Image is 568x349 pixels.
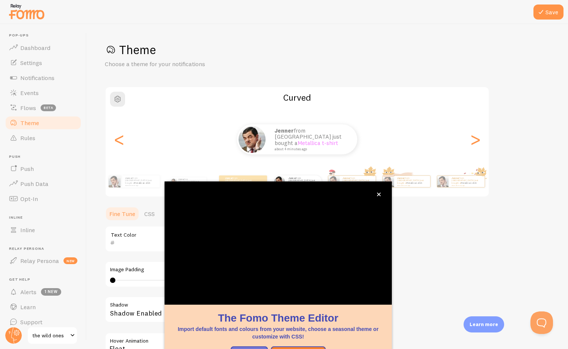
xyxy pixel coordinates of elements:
[20,165,34,172] span: Push
[106,92,489,103] h2: Curved
[9,154,82,159] span: Push
[225,177,233,180] strong: jenner
[134,181,150,184] a: Metallica t-shirt
[343,177,350,180] strong: jenner
[63,257,77,264] span: new
[174,311,383,325] h1: The Fomo Theme Editor
[20,180,48,187] span: Push Data
[125,177,157,186] p: from [GEOGRAPHIC_DATA] just bought a
[275,127,294,134] strong: jenner
[20,59,42,66] span: Settings
[109,175,121,187] img: Fomo
[5,222,82,237] a: Inline
[5,40,82,55] a: Dashboard
[27,326,78,344] a: the wild ones
[9,33,82,38] span: Pop-ups
[178,178,184,180] strong: jenner
[9,246,82,251] span: Relay Persona
[5,161,82,176] a: Push
[225,177,255,186] p: from [GEOGRAPHIC_DATA] just bought a
[41,288,61,296] span: 1 new
[452,177,459,180] strong: jenner
[343,177,373,186] p: from [GEOGRAPHIC_DATA] just bought a
[406,181,422,184] a: Metallica t-shirt
[105,60,285,68] p: Choose a theme for your notifications
[298,139,338,147] a: Metallica t-shirt
[397,177,405,180] strong: jenner
[5,115,82,130] a: Theme
[20,318,42,326] span: Support
[452,184,481,186] small: about 4 minutes ago
[41,104,56,111] span: beta
[375,190,383,198] button: close,
[20,195,38,202] span: Opt-In
[274,176,285,187] img: Fomo
[125,184,156,186] small: about 4 minutes ago
[452,177,482,186] p: from [GEOGRAPHIC_DATA] just bought a
[105,206,140,221] a: Fine Tune
[125,177,133,180] strong: jenner
[5,191,82,206] a: Opt-In
[5,314,82,329] a: Support
[140,206,159,221] a: CSS
[8,2,45,21] img: fomo-relay-logo-orange.svg
[105,296,330,324] div: Shadow Enabled
[289,177,296,180] strong: jenner
[115,112,124,166] div: Previous slide
[20,104,36,112] span: Flows
[174,325,383,340] p: Import default fonts and colours from your website, choose a seasonal theme or customize with CSS!
[470,321,498,328] p: Learn more
[178,177,203,186] p: from [GEOGRAPHIC_DATA] just bought a
[171,178,177,184] img: Fomo
[328,176,339,187] img: Fomo
[20,288,36,296] span: Alerts
[9,277,82,282] span: Get Help
[464,316,504,332] div: Learn more
[105,42,550,57] h1: Theme
[397,184,426,186] small: about 4 minutes ago
[5,130,82,145] a: Rules
[20,303,36,311] span: Learn
[382,176,394,187] img: Fomo
[275,147,347,151] small: about 4 minutes ago
[5,176,82,191] a: Push Data
[20,257,59,264] span: Relay Persona
[289,177,319,186] p: from [GEOGRAPHIC_DATA] just bought a
[5,85,82,100] a: Events
[397,177,427,186] p: from [GEOGRAPHIC_DATA] just bought a
[20,89,39,97] span: Events
[5,299,82,314] a: Learn
[5,70,82,85] a: Notifications
[5,55,82,70] a: Settings
[5,253,82,268] a: Relay Persona new
[471,112,480,166] div: Next slide
[20,74,54,82] span: Notifications
[9,215,82,220] span: Inline
[20,119,39,127] span: Theme
[275,128,350,151] p: from [GEOGRAPHIC_DATA] just bought a
[461,181,477,184] a: Metallica t-shirt
[530,311,553,334] iframe: Help Scout Beacon - Open
[32,331,68,340] span: the wild ones
[110,266,325,273] label: Image Padding
[5,100,82,115] a: Flows beta
[20,134,35,142] span: Rules
[20,44,50,51] span: Dashboard
[5,284,82,299] a: Alerts 1 new
[239,126,266,153] img: Fomo
[20,226,35,234] span: Inline
[437,176,448,187] img: Fomo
